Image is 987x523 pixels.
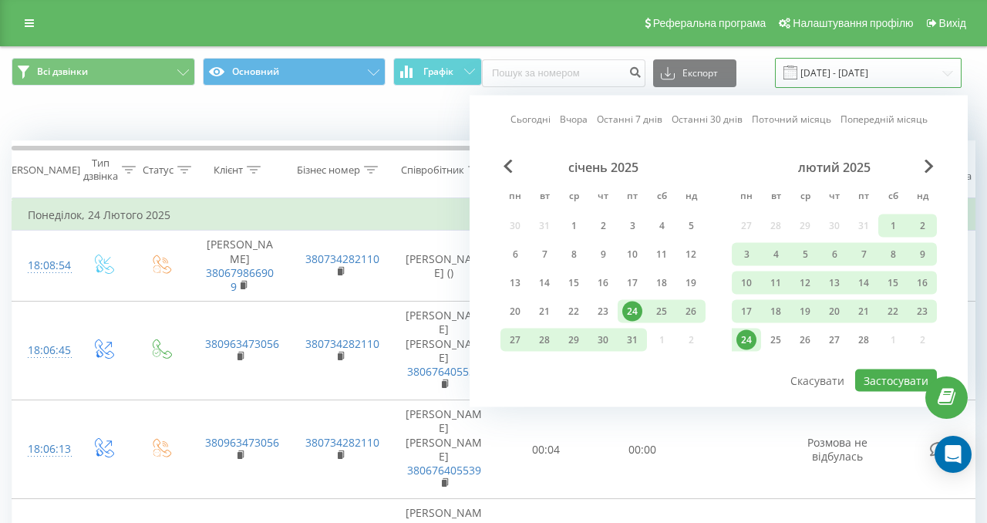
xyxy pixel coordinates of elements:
[790,243,820,266] div: ср 5 лют 2025 р.
[505,245,525,265] div: 6
[736,273,756,293] div: 10
[401,164,464,177] div: Співробітник
[925,160,934,174] span: Next Month
[588,243,618,266] div: чт 9 січ 2025 р.
[824,302,844,322] div: 20
[588,300,618,323] div: чт 23 січ 2025 р.
[752,112,831,127] a: Поточний місяць
[500,329,530,352] div: пн 27 січ 2025 р.
[28,336,59,366] div: 18:06:45
[28,251,59,281] div: 18:08:54
[559,329,588,352] div: ср 29 січ 2025 р.
[807,435,867,464] span: Розмова не відбулась
[530,243,559,266] div: вт 7 січ 2025 р.
[908,300,937,323] div: нд 23 лют 2025 р.
[653,59,736,87] button: Експорт
[795,302,815,322] div: 19
[790,329,820,352] div: ср 26 лют 2025 р.
[214,164,243,177] div: Клієнт
[500,160,706,175] div: січень 2025
[618,214,647,238] div: пт 3 січ 2025 р.
[588,214,618,238] div: чт 2 січ 2025 р.
[911,186,934,209] abbr: неділя
[12,58,195,86] button: Всі дзвінки
[912,216,932,236] div: 2
[622,302,642,322] div: 24
[591,186,615,209] abbr: четвер
[650,186,673,209] abbr: субота
[849,329,878,352] div: пт 28 лют 2025 р.
[881,186,904,209] abbr: субота
[647,300,676,323] div: сб 25 січ 2025 р.
[618,329,647,352] div: пт 31 січ 2025 р.
[878,272,908,295] div: сб 15 лют 2025 р.
[854,302,874,322] div: 21
[732,300,761,323] div: пн 17 лют 2025 р.
[912,302,932,322] div: 23
[305,336,379,351] a: 380734282110
[795,330,815,350] div: 26
[482,59,645,87] input: Пошук за номером
[564,273,584,293] div: 15
[564,216,584,236] div: 1
[621,186,644,209] abbr: п’ятниця
[679,186,702,209] abbr: неділя
[823,186,846,209] abbr: четвер
[534,273,554,293] div: 14
[735,186,758,209] abbr: понеділок
[564,302,584,322] div: 22
[854,245,874,265] div: 7
[793,17,913,29] span: Налаштування профілю
[505,273,525,293] div: 13
[681,302,701,322] div: 26
[676,272,706,295] div: нд 19 січ 2025 р.
[205,435,279,450] a: 380963473056
[83,157,118,183] div: Тип дзвінка
[530,300,559,323] div: вт 21 січ 2025 р.
[564,330,584,350] div: 29
[795,245,815,265] div: 5
[143,164,173,177] div: Статус
[820,243,849,266] div: чт 6 лют 2025 р.
[530,329,559,352] div: вт 28 січ 2025 р.
[593,245,613,265] div: 9
[510,112,551,127] a: Сьогодні
[500,243,530,266] div: пн 6 січ 2025 р.
[618,300,647,323] div: пт 24 січ 2025 р.
[854,273,874,293] div: 14
[390,231,498,302] td: [PERSON_NAME] ()
[878,300,908,323] div: сб 22 лют 2025 р.
[562,186,585,209] abbr: середа
[500,272,530,295] div: пн 13 січ 2025 р.
[534,302,554,322] div: 21
[597,112,662,127] a: Останні 7 днів
[790,300,820,323] div: ср 19 лют 2025 р.
[883,273,903,293] div: 15
[530,272,559,295] div: вт 14 січ 2025 р.
[824,330,844,350] div: 27
[681,273,701,293] div: 19
[849,243,878,266] div: пт 7 лют 2025 р.
[593,216,613,236] div: 2
[852,186,875,209] abbr: п’ятниця
[393,58,482,86] button: Графік
[622,216,642,236] div: 3
[407,463,481,477] a: 380676405539
[939,17,966,29] span: Вихід
[622,273,642,293] div: 17
[761,272,790,295] div: вт 11 лют 2025 р.
[647,243,676,266] div: сб 11 січ 2025 р.
[883,216,903,236] div: 1
[622,330,642,350] div: 31
[732,243,761,266] div: пн 3 лют 2025 р.
[423,66,453,77] span: Графік
[820,272,849,295] div: чт 13 лют 2025 р.
[652,245,672,265] div: 11
[595,400,691,499] td: 00:00
[559,243,588,266] div: ср 8 січ 2025 р.
[732,272,761,295] div: пн 10 лют 2025 р.
[849,300,878,323] div: пт 21 лют 2025 р.
[593,302,613,322] div: 23
[652,273,672,293] div: 18
[766,245,786,265] div: 4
